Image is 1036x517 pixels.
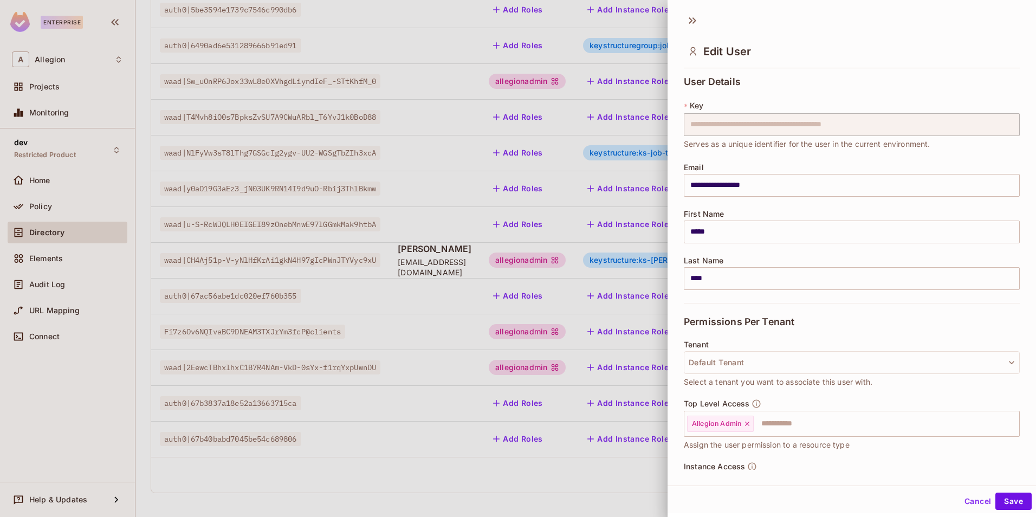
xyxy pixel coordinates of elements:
div: Allegion Admin [687,416,754,432]
span: Tenant [684,340,709,349]
button: Cancel [960,493,995,510]
span: Permissions Per Tenant [684,316,794,327]
span: Select a tenant you want to associate this user with. [684,376,872,388]
span: Allegion Admin [692,419,741,428]
span: Instance Access [684,462,745,471]
button: Default Tenant [684,351,1020,374]
span: Key [690,101,703,110]
span: Top Level Access [684,399,749,408]
span: User Details [684,76,741,87]
span: First Name [684,210,724,218]
button: Open [1014,422,1016,424]
span: Edit User [703,45,751,58]
span: Serves as a unique identifier for the user in the current environment. [684,138,930,150]
span: Assign the user permission to a resource type [684,439,850,451]
span: Last Name [684,256,723,265]
button: Save [995,493,1032,510]
span: Email [684,163,704,172]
